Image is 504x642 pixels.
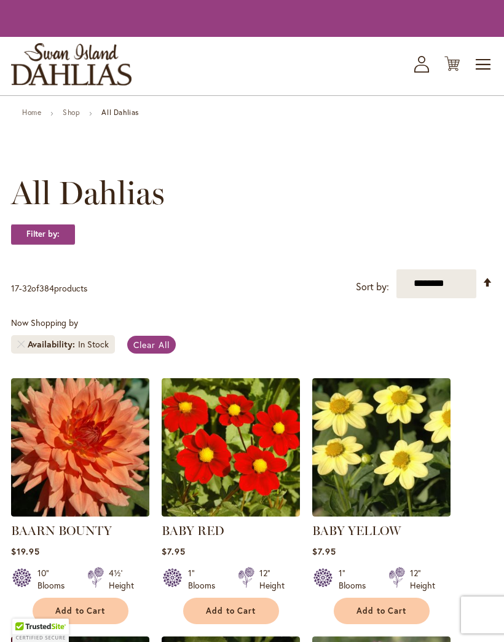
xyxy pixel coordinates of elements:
[101,108,139,117] strong: All Dahlias
[410,567,435,592] div: 12" Height
[339,567,374,592] div: 1" Blooms
[162,523,224,538] a: BABY RED
[183,598,279,624] button: Add to Cart
[356,275,389,298] label: Sort by:
[259,567,285,592] div: 12" Height
[78,338,109,351] div: In Stock
[11,282,19,294] span: 17
[312,378,451,517] img: BABY YELLOW
[11,317,78,328] span: Now Shopping by
[109,567,134,592] div: 4½' Height
[37,567,73,592] div: 10" Blooms
[312,523,401,538] a: BABY YELLOW
[11,175,165,212] span: All Dahlias
[28,338,78,351] span: Availability
[11,523,112,538] a: BAARN BOUNTY
[22,282,31,294] span: 32
[188,567,223,592] div: 1" Blooms
[127,336,176,354] a: Clear All
[162,545,186,557] span: $7.95
[39,282,54,294] span: 384
[55,606,106,616] span: Add to Cart
[11,545,40,557] span: $19.95
[133,339,170,351] span: Clear All
[63,108,80,117] a: Shop
[17,341,25,348] a: Remove Availability In Stock
[33,598,128,624] button: Add to Cart
[312,545,336,557] span: $7.95
[11,507,149,519] a: Baarn Bounty
[334,598,430,624] button: Add to Cart
[162,378,300,517] img: BABY RED
[9,598,44,633] iframe: Launch Accessibility Center
[11,378,149,517] img: Baarn Bounty
[11,43,132,85] a: store logo
[11,224,75,245] strong: Filter by:
[162,507,300,519] a: BABY RED
[22,108,41,117] a: Home
[206,606,256,616] span: Add to Cart
[312,507,451,519] a: BABY YELLOW
[356,606,407,616] span: Add to Cart
[11,279,87,298] p: - of products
